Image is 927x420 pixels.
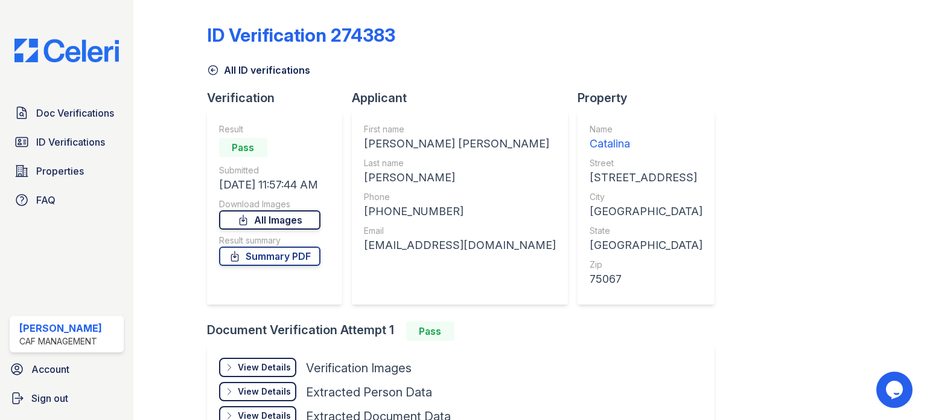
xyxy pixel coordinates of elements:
[306,384,432,401] div: Extracted Person Data
[207,89,352,106] div: Verification
[219,210,320,230] a: All Images
[364,157,556,169] div: Last name
[364,237,556,254] div: [EMAIL_ADDRESS][DOMAIN_NAME]
[364,191,556,203] div: Phone
[364,225,556,237] div: Email
[219,164,320,176] div: Submitted
[219,234,320,247] div: Result summary
[36,193,56,207] span: FAQ
[36,135,105,149] span: ID Verifications
[219,247,320,266] a: Summary PDF
[306,360,412,376] div: Verification Images
[36,106,114,120] span: Doc Verifications
[207,24,395,46] div: ID Verification 274383
[590,123,702,152] a: Name Catalina
[219,138,267,157] div: Pass
[364,123,556,135] div: First name
[10,101,124,125] a: Doc Verifications
[19,321,102,335] div: [PERSON_NAME]
[10,188,124,212] a: FAQ
[19,335,102,347] div: CAF Management
[238,361,291,373] div: View Details
[238,386,291,398] div: View Details
[5,386,129,410] a: Sign out
[590,259,702,271] div: Zip
[590,135,702,152] div: Catalina
[578,89,724,106] div: Property
[364,203,556,220] div: [PHONE_NUMBER]
[352,89,578,106] div: Applicant
[590,191,702,203] div: City
[207,321,724,341] div: Document Verification Attempt 1
[10,159,124,183] a: Properties
[31,391,68,405] span: Sign out
[590,271,702,288] div: 75067
[219,198,320,210] div: Download Images
[219,176,320,193] div: [DATE] 11:57:44 AM
[31,362,69,376] span: Account
[590,203,702,220] div: [GEOGRAPHIC_DATA]
[364,169,556,186] div: [PERSON_NAME]
[590,225,702,237] div: State
[207,63,310,77] a: All ID verifications
[590,237,702,254] div: [GEOGRAPHIC_DATA]
[876,372,915,408] iframe: chat widget
[5,357,129,381] a: Account
[219,123,320,135] div: Result
[5,39,129,62] img: CE_Logo_Blue-a8612792a0a2168367f1c8372b55b34899dd931a85d93a1a3d3e32e68fde9ad4.png
[406,321,454,341] div: Pass
[10,130,124,154] a: ID Verifications
[36,164,84,178] span: Properties
[364,135,556,152] div: [PERSON_NAME] [PERSON_NAME]
[590,123,702,135] div: Name
[590,169,702,186] div: [STREET_ADDRESS]
[590,157,702,169] div: Street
